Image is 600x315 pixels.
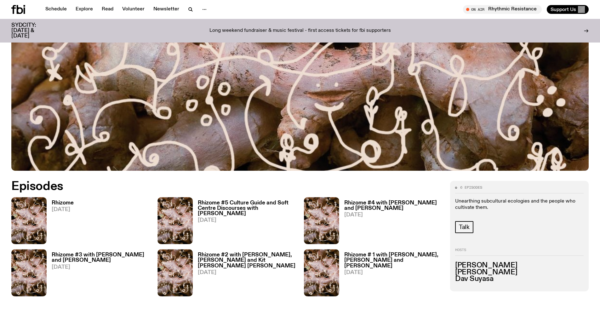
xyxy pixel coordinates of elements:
[11,249,47,296] img: A close up picture of a bunch of ginger roots. Yellow squiggles with arrows, hearts and dots are ...
[455,248,584,256] h2: Hosts
[547,5,589,14] button: Support Us
[42,5,71,14] a: Schedule
[52,207,74,212] span: [DATE]
[455,276,584,283] h3: Dav Suyasa
[455,198,584,210] p: Unearthing subcultural ecologies and the people who cultivate them.
[150,5,183,14] a: Newsletter
[304,197,339,244] img: A close up picture of a bunch of ginger roots. Yellow squiggles with arrows, hearts and dots are ...
[11,181,394,192] h2: Episodes
[11,23,52,39] h3: SYDCITY: [DATE] & [DATE]
[459,224,470,231] span: Talk
[157,197,193,244] img: A close up picture of a bunch of ginger roots. Yellow squiggles with arrows, hearts and dots are ...
[52,265,150,270] span: [DATE]
[198,270,296,275] span: [DATE]
[551,7,576,12] span: Support Us
[157,249,193,296] img: A close up picture of a bunch of ginger roots. Yellow squiggles with arrows, hearts and dots are ...
[344,200,443,211] h3: Rhizome #4 with [PERSON_NAME] and [PERSON_NAME]
[72,5,97,14] a: Explore
[339,252,443,296] a: Rhizome # 1 with [PERSON_NAME], [PERSON_NAME] and [PERSON_NAME][DATE]
[455,262,584,269] h3: [PERSON_NAME]
[52,200,74,206] h3: Rhizome
[193,252,296,296] a: Rhizome #2 with [PERSON_NAME], [PERSON_NAME] and Kit [PERSON_NAME] [PERSON_NAME][DATE]
[193,200,296,244] a: Rhizome #5 Culture Guide and Soft Centre Discourses with [PERSON_NAME][DATE]
[198,200,296,216] h3: Rhizome #5 Culture Guide and Soft Centre Discourses with [PERSON_NAME]
[11,197,47,244] img: A close up picture of a bunch of ginger roots. Yellow squiggles with arrows, hearts and dots are ...
[344,270,443,275] span: [DATE]
[455,221,473,233] a: Talk
[344,212,443,218] span: [DATE]
[198,218,296,223] span: [DATE]
[463,5,542,14] button: On AirRhythmic Resistance
[344,252,443,268] h3: Rhizome # 1 with [PERSON_NAME], [PERSON_NAME] and [PERSON_NAME]
[339,200,443,244] a: Rhizome #4 with [PERSON_NAME] and [PERSON_NAME][DATE]
[98,5,117,14] a: Read
[455,269,584,276] h3: [PERSON_NAME]
[198,252,296,268] h3: Rhizome #2 with [PERSON_NAME], [PERSON_NAME] and Kit [PERSON_NAME] [PERSON_NAME]
[304,249,339,296] img: A close up picture of a bunch of ginger roots. Yellow squiggles with arrows, hearts and dots are ...
[460,186,482,189] span: 6 episodes
[209,28,391,34] p: Long weekend fundraiser & music festival - first access tickets for fbi supporters
[118,5,148,14] a: Volunteer
[47,200,74,244] a: Rhizome[DATE]
[47,252,150,296] a: Rhizome #3 with [PERSON_NAME] and [PERSON_NAME][DATE]
[52,252,150,263] h3: Rhizome #3 with [PERSON_NAME] and [PERSON_NAME]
